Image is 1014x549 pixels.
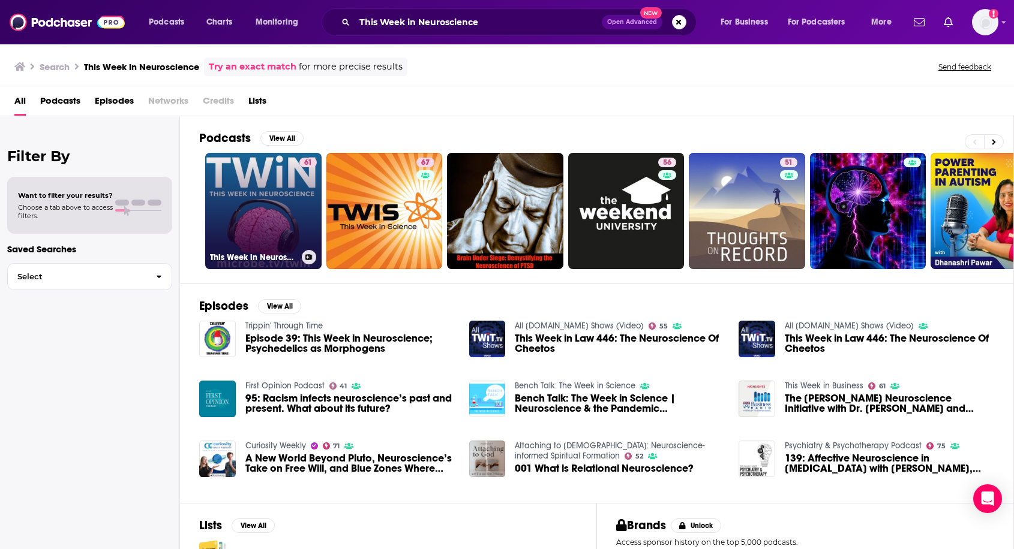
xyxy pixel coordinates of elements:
[199,13,239,32] a: Charts
[421,157,430,169] span: 67
[258,299,301,313] button: View All
[203,91,234,116] span: Credits
[635,454,643,459] span: 52
[785,157,793,169] span: 51
[937,444,946,449] span: 75
[785,393,994,414] span: The [PERSON_NAME] Neuroscience Initiative with Dr. [PERSON_NAME] and [PERSON_NAME]
[868,382,886,390] a: 61
[333,8,708,36] div: Search podcasts, credits, & more...
[469,381,506,417] a: Bench Talk: The Week in Science | Neuroscience & the Pandemic (Naomi Charalambakis) | August 10, ...
[355,13,602,32] input: Search podcasts, credits, & more...
[785,321,914,331] a: All TWiT.tv Shows (Video)
[469,441,506,477] img: 001 What is Relational Neuroscience?
[939,12,958,32] a: Show notifications dropdown
[205,153,322,269] a: 61This Week in Neuroscience
[10,11,125,34] img: Podchaser - Follow, Share and Rate Podcasts
[148,91,188,116] span: Networks
[209,60,296,74] a: Try an exact match
[972,9,998,35] span: Logged in as patiencebaldacci
[515,393,724,414] span: Bench Talk: The Week in Science | Neuroscience & the Pandemic ([PERSON_NAME]) | [DATE]
[658,158,676,167] a: 56
[248,91,266,116] a: Lists
[515,463,694,473] a: 001 What is Relational Neuroscience?
[972,9,998,35] img: User Profile
[935,62,995,72] button: Send feedback
[515,333,724,354] a: This Week in Law 446: The Neuroscience Of Cheetos
[689,153,805,269] a: 51
[785,333,994,354] a: This Week in Law 446: The Neuroscience Of Cheetos
[469,321,506,357] a: This Week in Law 446: The Neuroscience Of Cheetos
[329,382,347,390] a: 41
[515,441,705,461] a: Attaching to God: Neuroscience-informed Spiritual Formation
[7,263,172,290] button: Select
[416,158,434,167] a: 67
[780,13,863,32] button: open menu
[199,441,236,477] img: A New World Beyond Pluto, Neuroscience’s Take on Free Will, and Blue Zones Where People Live Longer
[785,453,994,473] span: 139: Affective Neuroscience in [MEDICAL_DATA] with [PERSON_NAME], Ph.D.
[304,157,312,169] span: 61
[625,453,643,460] a: 52
[785,453,994,473] a: 139: Affective Neuroscience in Psychotherapy with Francis Stevens, Ph.D.
[199,298,301,313] a: EpisodesView All
[245,441,306,451] a: Curiosity Weekly
[7,147,172,165] h2: Filter By
[515,381,635,391] a: Bench Talk: The Week in Science
[232,518,275,533] button: View All
[206,14,232,31] span: Charts
[245,321,323,331] a: Trippin' Through Time
[671,518,722,533] button: Unlock
[40,61,70,73] h3: Search
[95,91,134,116] a: Episodes
[788,14,845,31] span: For Podcasters
[199,321,236,357] img: Episode 39: This Week in Neuroscience; Psychedelics as Morphogens
[721,14,768,31] span: For Business
[245,381,325,391] a: First Opinion Podcast
[199,131,304,146] a: PodcastsView All
[199,381,236,417] img: 95: Racism infects neuroscience’s past and present. What about its future?
[659,324,668,329] span: 55
[333,444,340,449] span: 71
[739,321,775,357] img: This Week in Law 446: The Neuroscience Of Cheetos
[568,153,685,269] a: 56
[247,13,314,32] button: open menu
[140,13,200,32] button: open menu
[18,191,113,200] span: Want to filter your results?
[7,243,172,255] p: Saved Searches
[199,518,222,533] h2: Lists
[149,14,184,31] span: Podcasts
[871,14,892,31] span: More
[785,393,994,414] a: The Wharton Neuroscience Initiative with Dr. Michael Platt and Zab Johnson
[663,157,671,169] span: 56
[989,9,998,19] svg: Add a profile image
[785,441,922,451] a: Psychiatry & Psychotherapy Podcast
[323,442,340,450] a: 71
[299,158,317,167] a: 61
[245,333,455,354] span: Episode 39: This Week in Neuroscience; Psychedelics as Morphogens
[739,381,775,417] a: The Wharton Neuroscience Initiative with Dr. Michael Platt and Zab Johnson
[199,131,251,146] h2: Podcasts
[712,13,783,32] button: open menu
[245,393,455,414] span: 95: Racism infects neuroscience’s past and present. What about its future?
[199,518,275,533] a: ListsView All
[879,384,886,389] span: 61
[40,91,80,116] a: Podcasts
[14,91,26,116] a: All
[260,131,304,146] button: View All
[607,19,657,25] span: Open Advanced
[8,273,146,280] span: Select
[602,15,662,29] button: Open AdvancedNew
[649,322,668,330] a: 55
[84,61,199,73] h3: This Week in Neuroscience
[780,158,797,167] a: 51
